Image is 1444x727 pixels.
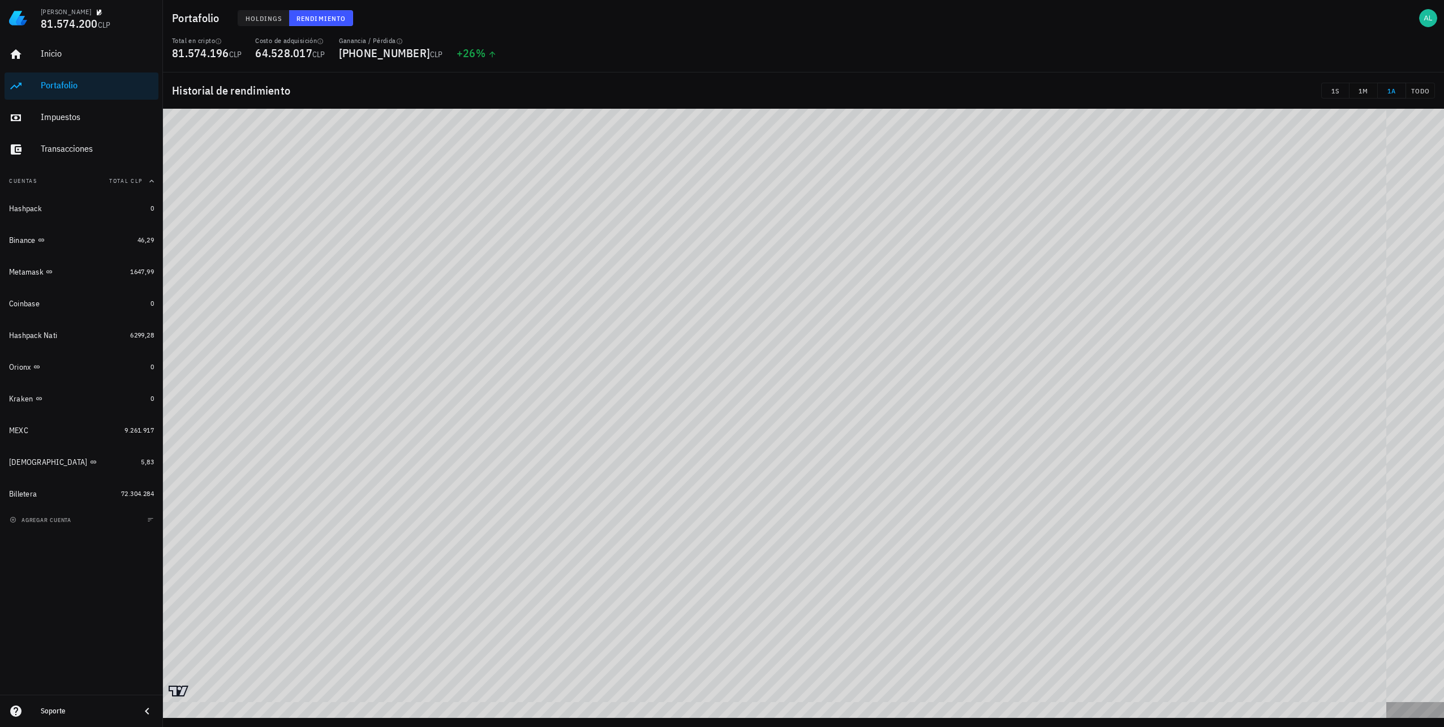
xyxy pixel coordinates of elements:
button: 1M [1350,83,1378,99]
span: 46,29 [137,236,154,244]
div: Hashpack [9,204,42,213]
a: Hashpack 0 [5,195,158,222]
div: Soporte [41,707,131,716]
a: Binance 46,29 [5,226,158,254]
span: agregar cuenta [12,516,71,524]
button: CuentasTotal CLP [5,168,158,195]
span: % [476,45,485,61]
span: TODO [1411,87,1430,95]
span: 5,83 [141,457,154,466]
button: 1S [1321,83,1350,99]
a: Orionx 0 [5,353,158,380]
span: 9.261.917 [124,426,154,434]
span: Total CLP [109,177,143,185]
button: agregar cuenta [7,514,76,525]
a: MEXC 9.261.917 [5,417,158,444]
a: Kraken 0 [5,385,158,412]
div: Binance [9,236,36,245]
div: Impuestos [41,112,154,122]
a: Transacciones [5,136,158,163]
div: avatar [1419,9,1437,27]
a: Portafolio [5,72,158,100]
div: +26 [457,48,497,59]
span: 72.304.284 [121,489,154,498]
span: Holdings [245,14,282,23]
h1: Portafolio [172,9,224,27]
img: LedgiFi [9,9,27,27]
span: 1647,99 [130,267,154,276]
span: 81.574.196 [172,45,229,61]
div: Billetera [9,489,37,499]
span: 0 [151,362,154,371]
button: Rendimiento [289,10,353,26]
a: Hashpack Nati 6299,28 [5,322,158,349]
span: 81.574.200 [41,16,98,31]
button: 1A [1378,83,1406,99]
div: Kraken [9,394,33,404]
span: CLP [229,49,242,59]
a: Impuestos [5,104,158,131]
span: 1A [1382,87,1401,95]
span: 1M [1354,87,1373,95]
div: Total en cripto [172,36,242,45]
span: 0 [151,299,154,307]
span: Rendimiento [296,14,346,23]
span: CLP [312,49,325,59]
div: [DEMOGRAPHIC_DATA] [9,457,88,467]
span: CLP [430,49,443,59]
button: TODO [1406,83,1435,99]
a: Inicio [5,41,158,68]
span: 6299,28 [130,331,154,339]
a: Billetera 72.304.284 [5,480,158,507]
span: CLP [98,20,111,30]
div: MEXC [9,426,28,435]
div: [PERSON_NAME] [41,7,91,16]
div: Ganancia / Pérdida [339,36,443,45]
a: Coinbase 0 [5,290,158,317]
div: Metamask [9,267,44,277]
div: Transacciones [41,143,154,154]
div: Portafolio [41,80,154,91]
a: Charting by TradingView [169,686,188,696]
div: Costo de adquisición [255,36,325,45]
button: Holdings [238,10,290,26]
span: 64.528.017 [255,45,312,61]
div: Hashpack Nati [9,331,57,340]
div: Inicio [41,48,154,59]
span: 1S [1326,87,1344,95]
div: Coinbase [9,299,40,309]
div: Orionx [9,362,31,372]
span: 0 [151,204,154,212]
a: [DEMOGRAPHIC_DATA] 5,83 [5,448,158,476]
span: 0 [151,394,154,403]
span: [PHONE_NUMBER] [339,45,431,61]
div: Historial de rendimiento [163,72,1444,109]
a: Metamask 1647,99 [5,258,158,285]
